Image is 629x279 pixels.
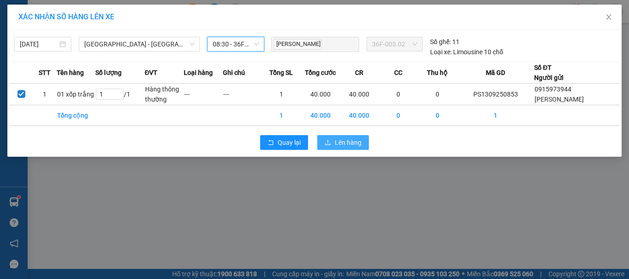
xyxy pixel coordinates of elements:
span: rollback [268,139,274,147]
div: 11 [430,37,460,47]
td: --- [223,84,262,105]
span: STT [39,68,51,78]
div: Số ĐT Người gửi [534,63,564,83]
span: Số ghế: [430,37,451,47]
span: [PERSON_NAME] [274,39,322,50]
span: Tổng cước [305,68,336,78]
span: 36F-003.02 [372,37,417,51]
span: Loại xe: [430,47,452,57]
span: upload [325,139,331,147]
span: Thanh Hóa - Tây Hồ (HN) [84,37,194,51]
input: 13/09/2025 [20,39,58,49]
span: Mã GD [486,68,505,78]
span: 08:30 - 36F-003.02 [213,37,259,51]
span: down [189,41,195,47]
span: close [605,13,612,21]
td: 1 [262,84,301,105]
td: 40.000 [340,84,379,105]
td: PS1309250853 [457,84,534,105]
span: XÁC NHẬN SỐ HÀNG LÊN XE [18,12,114,21]
td: --- [184,84,223,105]
td: 01 xốp trắng [57,84,96,105]
span: Tổng SL [269,68,293,78]
button: Close [596,5,622,30]
div: Limousine 10 chỗ [430,47,503,57]
td: 1 [33,84,57,105]
td: 1 [262,105,301,126]
td: 40.000 [301,84,340,105]
td: 0 [418,84,457,105]
td: 0 [379,105,418,126]
td: Hàng thông thường [145,84,184,105]
span: Tên hàng [57,68,84,78]
span: Thu hộ [427,68,448,78]
span: 0915973944 [535,85,571,93]
span: Lên hàng [335,137,361,148]
button: rollbackQuay lại [260,135,308,150]
span: Quay lại [278,137,301,148]
td: 0 [379,84,418,105]
span: ĐVT [145,68,157,78]
td: Tổng cộng [57,105,96,126]
span: Loại hàng [184,68,213,78]
span: [PERSON_NAME] [535,96,584,103]
td: 0 [418,105,457,126]
td: 40.000 [340,105,379,126]
span: Số lượng [95,68,122,78]
span: CC [394,68,402,78]
td: 1 [457,105,534,126]
td: 40.000 [301,105,340,126]
td: / 1 [95,84,145,105]
span: CR [355,68,363,78]
span: Ghi chú [223,68,245,78]
button: uploadLên hàng [317,135,369,150]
